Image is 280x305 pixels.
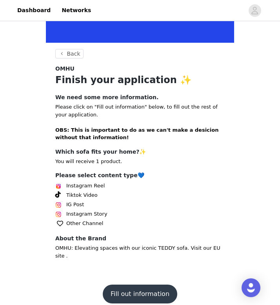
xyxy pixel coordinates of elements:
[55,234,225,243] h4: About the Brand
[55,103,225,142] p: Please click on "Fill out information" below, to fill out the rest of your application.
[242,278,260,297] div: Open Intercom Messenger
[66,191,98,199] span: Tiktok Video
[55,127,218,141] strong: OBS: This is important to do as we can't make a desicion without that information!
[13,2,55,19] a: Dashboard
[103,285,177,303] button: Fill out information
[55,171,225,180] h4: Please select content type💙
[55,202,62,208] img: Instagram Icon
[55,211,62,218] img: Instagram Icon
[55,158,225,165] p: You will receive 1 product.
[55,93,225,102] h4: We need some more information.
[66,201,84,209] span: IG Post
[66,210,107,218] span: Instagram Story
[251,4,258,17] div: avatar
[55,148,225,156] h4: Which sofa fits your home?✨
[66,182,105,190] span: Instagram Reel
[55,244,225,260] p: OMHU: Elevating spaces with our iconic TEDDY sofa. Visit our EU site .
[55,73,225,87] h1: Finish your application ✨
[55,65,75,73] span: OMHU
[55,183,62,189] img: Instagram Reels Icon
[55,49,84,58] button: Back
[66,220,103,227] span: Other Channel
[57,2,96,19] a: Networks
